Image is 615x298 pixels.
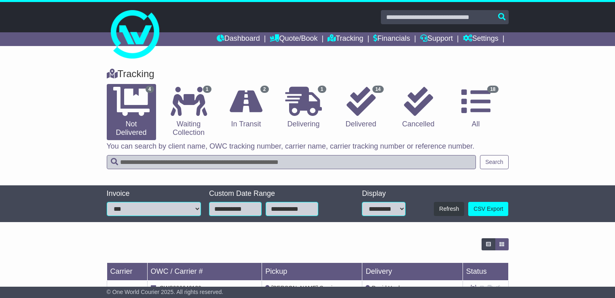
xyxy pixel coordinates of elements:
td: Delivery [362,263,463,281]
button: Refresh [434,202,464,216]
span: Rapid Haulage [372,285,409,291]
a: 1 Delivering [279,84,328,132]
a: Support [420,32,453,46]
a: Cancelled [394,84,443,132]
a: Quote/Book [270,32,317,46]
td: Pickup [262,263,362,281]
div: Tracking [103,68,513,80]
span: 1 [203,86,211,93]
a: CSV Export [468,202,508,216]
span: 14 [372,86,383,93]
a: Settings [463,32,499,46]
button: Search [480,155,508,169]
td: Carrier [107,263,147,281]
a: Dashboard [217,32,260,46]
div: Display [362,189,406,198]
span: [PERSON_NAME] Service [271,285,338,291]
a: 18 All [451,84,501,132]
a: Financials [373,32,410,46]
span: 4 [146,86,154,93]
span: 18 [487,86,498,93]
td: Status [463,263,508,281]
span: OWS000646130 [159,285,201,291]
p: You can search by client name, OWC tracking number, carrier name, carrier tracking number or refe... [107,142,509,151]
span: © One World Courier 2025. All rights reserved. [107,289,224,295]
a: 1 Waiting Collection [164,84,213,140]
td: OWC / Carrier # [147,263,262,281]
a: 14 Delivered [336,84,386,132]
div: Invoice [107,189,201,198]
span: 2 [260,86,269,93]
a: 2 In Transit [222,84,271,132]
span: 1 [318,86,326,93]
div: Custom Date Range [209,189,338,198]
a: Tracking [328,32,363,46]
a: 4 Not Delivered [107,84,156,140]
